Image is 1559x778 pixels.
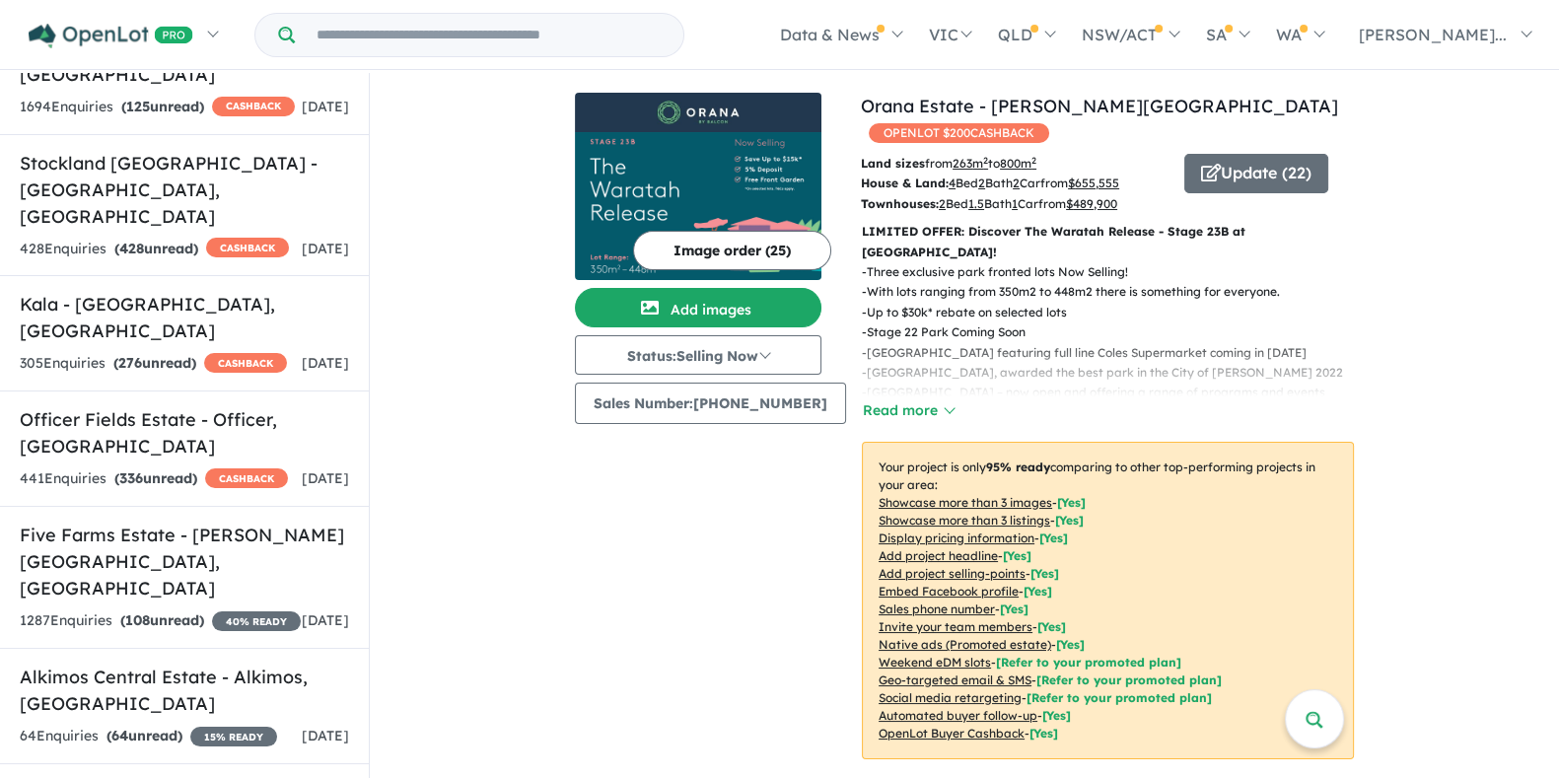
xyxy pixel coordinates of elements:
[879,619,1032,634] u: Invite your team members
[862,363,1370,383] p: - [GEOGRAPHIC_DATA], awarded the best park in the City of [PERSON_NAME] 2022
[1024,584,1052,599] span: [ Yes ]
[575,335,821,375] button: Status:Selling Now
[1013,176,1020,190] u: 2
[633,231,831,270] button: Image order (25)
[20,96,295,119] div: 1694 Enquir ies
[879,495,1052,510] u: Showcase more than 3 images
[302,98,349,115] span: [DATE]
[861,154,1169,174] p: from
[212,611,301,631] span: 40 % READY
[1056,637,1085,652] span: [Yes]
[879,655,991,670] u: Weekend eDM slots
[20,238,289,261] div: 428 Enquir ies
[575,93,821,280] a: Orana Estate - Clyde North LogoOrana Estate - Clyde North
[120,611,204,629] strong: ( unread)
[949,176,956,190] u: 4
[861,176,949,190] b: House & Land:
[953,156,988,171] u: 263 m
[20,467,288,491] div: 441 Enquir ies
[299,14,679,56] input: Try estate name, suburb, builder or developer
[983,155,988,166] sup: 2
[968,196,984,211] u: 1.5
[869,123,1049,143] span: OPENLOT $ 200 CASHBACK
[861,174,1169,193] p: Bed Bath Car from
[20,150,349,230] h5: Stockland [GEOGRAPHIC_DATA] - [GEOGRAPHIC_DATA] , [GEOGRAPHIC_DATA]
[1039,530,1068,545] span: [ Yes ]
[1000,601,1028,616] span: [ Yes ]
[575,132,821,280] img: Orana Estate - Clyde North
[583,101,814,124] img: Orana Estate - Clyde North Logo
[879,690,1022,705] u: Social media retargeting
[862,303,1370,322] p: - Up to $30k* rebate on selected lots
[113,354,196,372] strong: ( unread)
[20,291,349,344] h5: Kala - [GEOGRAPHIC_DATA] , [GEOGRAPHIC_DATA]
[206,238,289,257] span: CASHBACK
[29,24,193,48] img: Openlot PRO Logo White
[1057,495,1086,510] span: [ Yes ]
[204,353,287,373] span: CASHBACK
[1027,690,1212,705] span: [Refer to your promoted plan]
[205,468,288,488] span: CASHBACK
[118,354,142,372] span: 276
[879,601,995,616] u: Sales phone number
[988,156,1036,171] span: to
[1029,726,1058,741] span: [Yes]
[1000,156,1036,171] u: 800 m
[302,611,349,629] span: [DATE]
[862,262,1370,282] p: - Three exclusive park fronted lots Now Selling!
[302,354,349,372] span: [DATE]
[939,196,946,211] u: 2
[302,240,349,257] span: [DATE]
[978,176,985,190] u: 2
[190,727,277,746] span: 15 % READY
[302,727,349,744] span: [DATE]
[879,726,1025,741] u: OpenLot Buyer Cashback
[879,672,1031,687] u: Geo-targeted email & SMS
[20,352,287,376] div: 305 Enquir ies
[1036,672,1222,687] span: [Refer to your promoted plan]
[1037,619,1066,634] span: [ Yes ]
[861,156,925,171] b: Land sizes
[20,406,349,460] h5: Officer Fields Estate - Officer , [GEOGRAPHIC_DATA]
[20,664,349,717] h5: Alkimos Central Estate - Alkimos , [GEOGRAPHIC_DATA]
[302,469,349,487] span: [DATE]
[126,98,150,115] span: 125
[20,522,349,601] h5: Five Farms Estate - [PERSON_NAME][GEOGRAPHIC_DATA] , [GEOGRAPHIC_DATA]
[879,530,1034,545] u: Display pricing information
[862,383,1370,402] p: - [GEOGRAPHIC_DATA] – now open and offering a range of programs and events
[121,98,204,115] strong: ( unread)
[862,322,1370,342] p: - Stage 22 Park Coming Soon
[1031,155,1036,166] sup: 2
[1066,196,1117,211] u: $ 489,900
[1359,25,1507,44] span: [PERSON_NAME]...
[879,637,1051,652] u: Native ads (Promoted estate)
[1012,196,1018,211] u: 1
[862,282,1370,302] p: - With lots ranging from 350m2 to 448m2 there is something for everyone.
[111,727,128,744] span: 64
[575,288,821,327] button: Add images
[114,469,197,487] strong: ( unread)
[106,727,182,744] strong: ( unread)
[1184,154,1328,193] button: Update (22)
[1042,708,1071,723] span: [Yes]
[1003,548,1031,563] span: [ Yes ]
[862,399,955,422] button: Read more
[1030,566,1059,581] span: [ Yes ]
[125,611,150,629] span: 108
[861,196,939,211] b: Townhouses:
[1055,513,1084,528] span: [ Yes ]
[986,460,1050,474] b: 95 % ready
[879,566,1026,581] u: Add project selling-points
[20,725,277,748] div: 64 Enquir ies
[879,584,1019,599] u: Embed Facebook profile
[114,240,198,257] strong: ( unread)
[861,95,1338,117] a: Orana Estate - [PERSON_NAME][GEOGRAPHIC_DATA]
[119,240,144,257] span: 428
[862,343,1370,363] p: - [GEOGRAPHIC_DATA] featuring full line Coles Supermarket coming in [DATE]
[861,194,1169,214] p: Bed Bath Car from
[879,708,1037,723] u: Automated buyer follow-up
[862,222,1354,262] p: LIMITED OFFER: Discover The Waratah Release - Stage 23B at [GEOGRAPHIC_DATA]!
[119,469,143,487] span: 336
[1068,176,1119,190] u: $ 655,555
[20,609,301,633] div: 1287 Enquir ies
